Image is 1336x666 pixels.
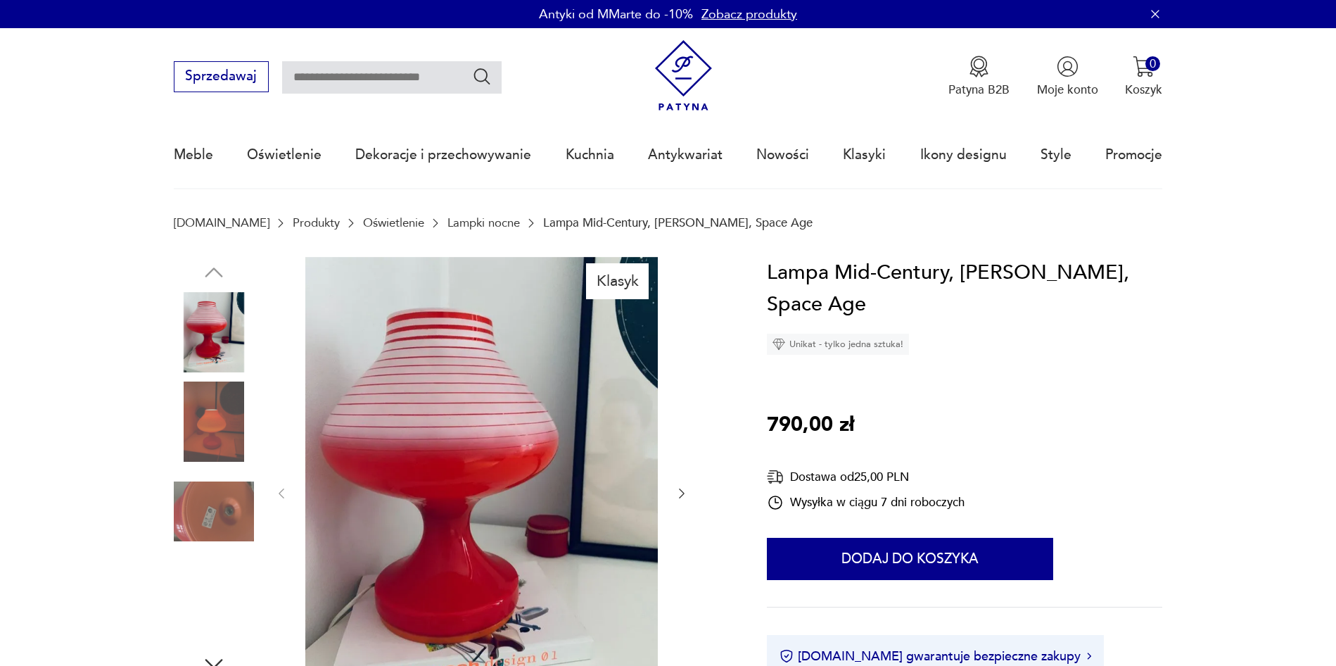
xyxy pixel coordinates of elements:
[1133,56,1154,77] img: Ikona koszyka
[586,263,649,299] div: Klasyk
[780,649,794,663] img: Ikona certyfikatu
[948,56,1010,98] button: Patyna B2B
[174,72,269,83] a: Sprzedawaj
[948,82,1010,98] p: Patyna B2B
[780,648,1091,665] button: [DOMAIN_NAME] gwarantuje bezpieczne zakupy
[767,409,854,441] p: 790,00 zł
[539,6,693,23] p: Antyki od MMarte do -10%
[767,257,1162,321] h1: Lampa Mid-Century, [PERSON_NAME], Space Age
[174,61,269,92] button: Sprzedawaj
[1125,56,1162,98] button: 0Koszyk
[1041,122,1071,187] a: Style
[920,122,1007,187] a: Ikony designu
[772,338,785,351] img: Ikona diamentu
[1125,82,1162,98] p: Koszyk
[543,216,813,230] p: Lampa Mid-Century, [PERSON_NAME], Space Age
[948,56,1010,98] a: Ikona medaluPatyna B2B
[756,122,809,187] a: Nowości
[767,334,909,355] div: Unikat - tylko jedna sztuka!
[1145,56,1160,71] div: 0
[472,66,492,87] button: Szukaj
[174,472,254,552] img: Zdjęcie produktu Lampa Mid-Century, Stepan Tabera, Space Age
[174,216,269,230] a: [DOMAIN_NAME]
[447,216,520,230] a: Lampki nocne
[293,216,340,230] a: Produkty
[1037,56,1098,98] button: Moje konto
[355,122,531,187] a: Dekoracje i przechowywanie
[1105,122,1162,187] a: Promocje
[767,468,784,486] img: Ikona dostawy
[767,494,965,511] div: Wysyłka w ciągu 7 dni roboczych
[363,216,424,230] a: Oświetlenie
[701,6,797,23] a: Zobacz produkty
[767,538,1053,580] button: Dodaj do koszyka
[174,561,254,641] img: Zdjęcie produktu Lampa Mid-Century, Stepan Tabera, Space Age
[1037,56,1098,98] a: Ikonka użytkownikaMoje konto
[968,56,990,77] img: Ikona medalu
[648,40,719,111] img: Patyna - sklep z meblami i dekoracjami vintage
[247,122,322,187] a: Oświetlenie
[174,292,254,372] img: Zdjęcie produktu Lampa Mid-Century, Stepan Tabera, Space Age
[1037,82,1098,98] p: Moje konto
[1057,56,1079,77] img: Ikonka użytkownika
[174,382,254,462] img: Zdjęcie produktu Lampa Mid-Century, Stepan Tabera, Space Age
[843,122,886,187] a: Klasyki
[566,122,614,187] a: Kuchnia
[174,122,213,187] a: Meble
[1087,653,1091,660] img: Ikona strzałki w prawo
[648,122,723,187] a: Antykwariat
[767,468,965,486] div: Dostawa od 25,00 PLN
